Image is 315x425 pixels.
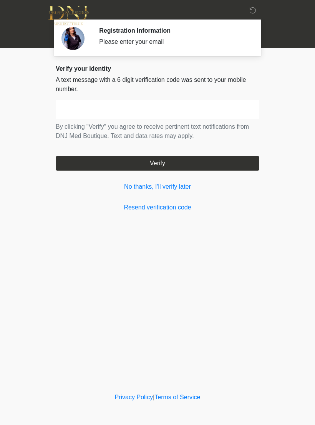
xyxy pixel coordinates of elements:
a: No thanks, I'll verify later [56,182,259,191]
img: Agent Avatar [61,27,85,50]
p: A text message with a 6 digit verification code was sent to your mobile number. [56,75,259,94]
p: By clicking "Verify" you agree to receive pertinent text notifications from DNJ Med Boutique. Tex... [56,122,259,141]
a: Resend verification code [56,203,259,212]
img: DNJ Med Boutique Logo [48,6,89,25]
a: Terms of Service [154,394,200,400]
h2: Verify your identity [56,65,259,72]
button: Verify [56,156,259,171]
div: Please enter your email [99,37,248,46]
a: | [153,394,154,400]
a: Privacy Policy [115,394,153,400]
